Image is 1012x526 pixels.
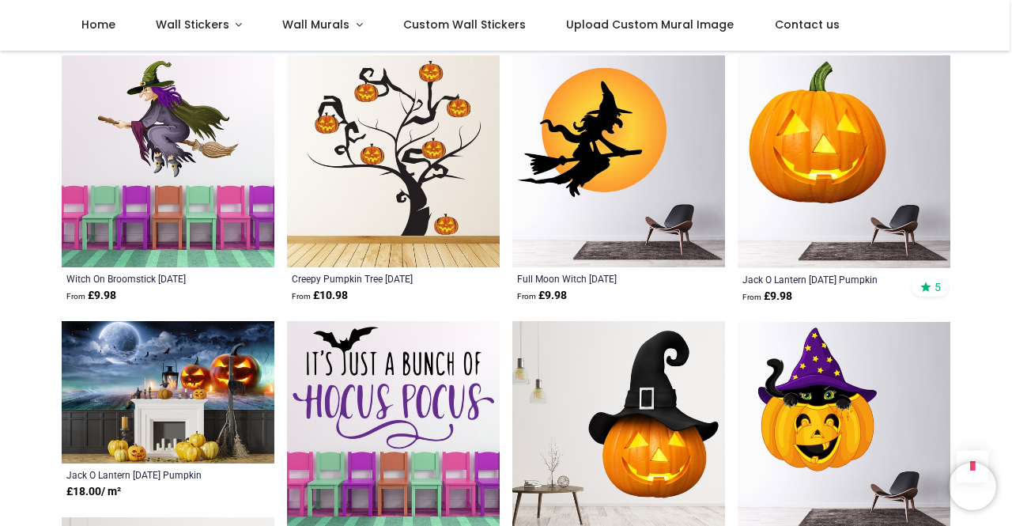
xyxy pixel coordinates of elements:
strong: £ 9.98 [66,288,116,304]
span: Custom Wall Stickers [403,17,526,32]
iframe: Brevo live chat [949,463,996,510]
span: Wall Murals [282,17,349,32]
span: Wall Stickers [156,17,229,32]
span: From [292,292,311,301]
span: From [517,292,536,301]
span: 5 [935,280,941,294]
a: Jack O Lantern [DATE] Pumpkin Wallpaper [66,468,228,481]
a: Jack O Lantern [DATE] Pumpkin [742,273,904,286]
span: Contact us [775,17,840,32]
img: Full Moon Witch Halloween Wall Sticker [512,55,725,268]
a: Full Moon Witch [DATE] [517,272,679,285]
img: Jack O Lantern Halloween Pumpkin Wall Sticker [738,55,950,268]
img: Witch On Broomstick Halloween Wall Sticker [62,55,274,268]
a: Witch On Broomstick [DATE] [66,272,228,285]
img: Creepy Pumpkin Tree Halloween Wall Sticker [287,55,500,268]
span: Home [81,17,115,32]
span: From [742,293,761,301]
strong: £ 10.98 [292,288,348,304]
img: Jack O Lantern Halloween Pumpkin Wall Mural Wallpaper [62,321,274,464]
strong: £ 9.98 [742,289,792,305]
strong: £ 18.00 / m² [66,484,121,500]
a: Creepy Pumpkin Tree [DATE] [292,272,454,285]
span: From [66,292,85,301]
span: Upload Custom Mural Image [566,17,734,32]
strong: £ 9.98 [517,288,567,304]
